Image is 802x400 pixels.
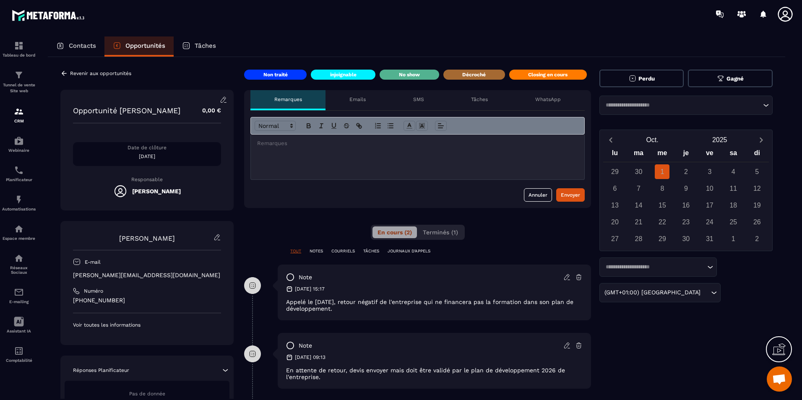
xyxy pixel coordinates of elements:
p: Voir toutes les informations [73,322,221,328]
p: WhatsApp [535,96,561,103]
p: TÂCHES [363,248,379,254]
div: 23 [679,215,693,229]
div: 6 [607,181,622,196]
img: scheduler [14,165,24,175]
a: social-networksocial-networkRéseaux Sociaux [2,247,36,281]
img: formation [14,41,24,51]
div: 5 [750,164,764,179]
div: 1 [655,164,669,179]
a: Opportunités [104,36,174,57]
p: [DATE] [73,153,221,160]
div: 30 [679,231,693,246]
div: 15 [655,198,669,213]
a: emailemailE-mailing [2,281,36,310]
div: 30 [631,164,646,179]
img: logo [12,8,87,23]
p: CRM [2,119,36,123]
div: 7 [631,181,646,196]
div: 10 [702,181,717,196]
div: 27 [607,231,622,246]
p: Comptabilité [2,358,36,363]
div: 24 [702,215,717,229]
button: Open years overlay [686,132,753,147]
div: Calendar wrapper [603,147,769,246]
div: sa [721,147,745,162]
p: Assistant IA [2,329,36,333]
p: [DATE] 15:17 [295,286,325,292]
input: Search for option [603,263,705,271]
p: Numéro [84,288,103,294]
img: email [14,287,24,297]
p: COURRIELS [331,248,355,254]
img: automations [14,224,24,234]
img: social-network [14,253,24,263]
p: Tâches [195,42,216,49]
a: automationsautomationsWebinaire [2,130,36,159]
p: [PERSON_NAME][EMAIL_ADDRESS][DOMAIN_NAME] [73,271,221,279]
p: Réseaux Sociaux [2,265,36,275]
div: 13 [607,198,622,213]
button: Terminés (1) [418,226,463,238]
div: je [674,147,698,162]
div: 31 [702,231,717,246]
p: E-mailing [2,299,36,304]
p: NOTES [310,248,323,254]
p: [PHONE_NUMBER] [73,296,221,304]
a: schedulerschedulerPlanificateur [2,159,36,188]
div: 1 [726,231,741,246]
img: accountant [14,346,24,356]
p: Remarques [274,96,302,103]
div: 2 [750,231,764,246]
div: 11 [726,181,741,196]
a: [PERSON_NAME] [119,234,175,242]
div: Envoyer [561,191,580,199]
div: 26 [750,215,764,229]
p: note [299,273,312,281]
p: Emails [349,96,366,103]
p: Contacts [69,42,96,49]
p: Opportunité [PERSON_NAME] [73,106,180,115]
p: 0,00 € [194,102,221,119]
div: 18 [726,198,741,213]
p: Appelé le [DATE], retour négatif de l'entreprise qui ne financera pas la formation dans son plan ... [286,299,583,312]
img: automations [14,195,24,205]
p: Opportunités [125,42,165,49]
div: 3 [702,164,717,179]
a: automationsautomationsEspace membre [2,218,36,247]
button: Next month [753,134,769,145]
button: Perdu [599,70,684,87]
p: Automatisations [2,207,36,211]
a: formationformationTunnel de vente Site web [2,64,36,100]
img: formation [14,70,24,80]
div: Search for option [599,257,717,277]
p: Tunnel de vente Site web [2,82,36,94]
p: Décroché [462,71,486,78]
div: 4 [726,164,741,179]
img: formation [14,106,24,117]
div: me [651,147,674,162]
div: 25 [726,215,741,229]
p: E-mail [85,259,101,265]
p: Revenir aux opportunités [70,70,131,76]
p: Tâches [471,96,488,103]
button: En cours (2) [372,226,417,238]
a: formationformationTableau de bord [2,34,36,64]
div: ma [627,147,650,162]
button: Previous month [603,134,619,145]
div: Ouvrir le chat [767,366,792,392]
a: accountantaccountantComptabilité [2,340,36,369]
a: formationformationCRM [2,100,36,130]
p: SMS [413,96,424,103]
div: 14 [631,198,646,213]
p: No show [399,71,420,78]
div: 29 [655,231,669,246]
div: lu [603,147,627,162]
span: (GMT+01:00) [GEOGRAPHIC_DATA] [603,288,703,297]
div: 16 [679,198,693,213]
div: 29 [607,164,622,179]
p: JOURNAUX D'APPELS [388,248,430,254]
div: di [745,147,769,162]
div: 19 [750,198,764,213]
div: 9 [679,181,693,196]
button: Annuler [524,188,552,202]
